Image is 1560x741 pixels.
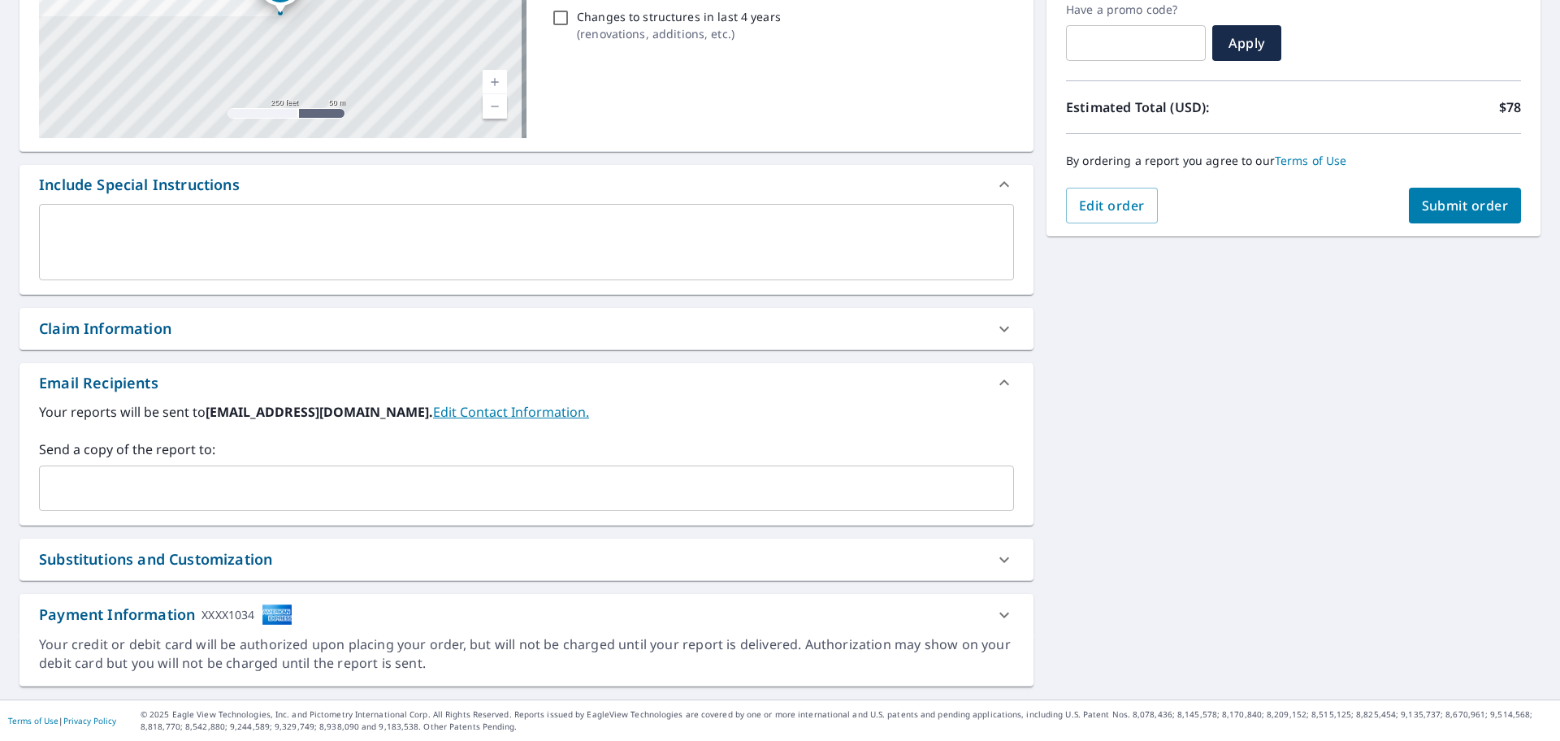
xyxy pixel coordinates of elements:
span: Submit order [1422,197,1509,214]
div: XXXX1034 [201,604,254,626]
div: Payment Information [39,604,292,626]
a: Privacy Policy [63,715,116,726]
div: Your credit or debit card will be authorized upon placing your order, but will not be charged unt... [39,635,1014,673]
div: Email Recipients [19,363,1033,402]
div: Claim Information [19,308,1033,349]
div: Substitutions and Customization [19,539,1033,580]
p: Estimated Total (USD): [1066,97,1293,117]
p: $78 [1499,97,1521,117]
p: Changes to structures in last 4 years [577,8,781,25]
a: Terms of Use [8,715,58,726]
a: Current Level 17, Zoom Out [483,94,507,119]
span: Apply [1225,34,1268,52]
div: Payment InformationXXXX1034cardImage [19,594,1033,635]
p: | [8,716,116,726]
label: Have a promo code? [1066,2,1206,17]
a: EditContactInfo [433,403,589,421]
div: Include Special Instructions [19,165,1033,204]
div: Include Special Instructions [39,174,240,196]
p: ( renovations, additions, etc. ) [577,25,781,42]
p: By ordering a report you agree to our [1066,154,1521,168]
div: Substitutions and Customization [39,548,272,570]
span: Edit order [1079,197,1145,214]
img: cardImage [262,604,292,626]
div: Claim Information [39,318,171,340]
button: Apply [1212,25,1281,61]
label: Your reports will be sent to [39,402,1014,422]
b: [EMAIL_ADDRESS][DOMAIN_NAME]. [206,403,433,421]
div: Email Recipients [39,372,158,394]
button: Edit order [1066,188,1158,223]
p: © 2025 Eagle View Technologies, Inc. and Pictometry International Corp. All Rights Reserved. Repo... [141,708,1552,733]
button: Submit order [1409,188,1522,223]
label: Send a copy of the report to: [39,440,1014,459]
a: Terms of Use [1275,153,1347,168]
a: Current Level 17, Zoom In [483,70,507,94]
